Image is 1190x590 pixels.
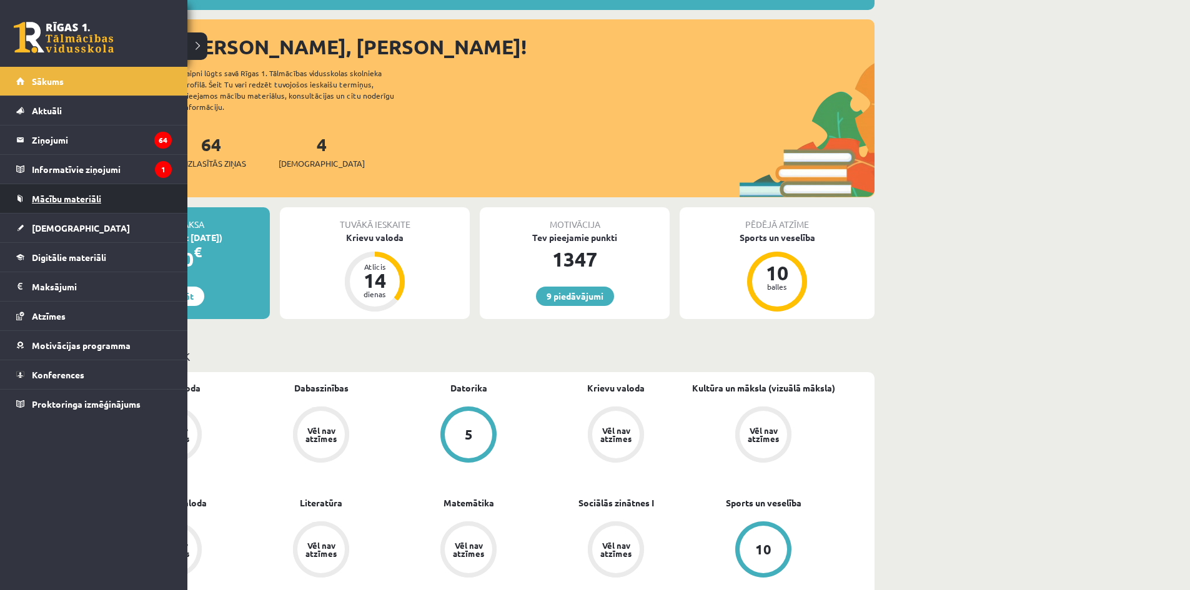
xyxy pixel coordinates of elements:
div: Krievu valoda [280,231,470,244]
div: 5 [465,428,473,441]
a: Vēl nav atzīmes [542,406,690,465]
span: € [194,243,202,261]
a: Sports un veselība [726,496,801,509]
div: Vēl nav atzīmes [304,541,339,558]
div: Pēdējā atzīme [680,207,875,231]
a: Vēl nav atzīmes [395,521,542,580]
span: Konferences [32,369,84,380]
legend: Maksājumi [32,272,172,301]
span: Proktoringa izmēģinājums [32,398,141,410]
a: 10 [690,521,837,580]
legend: Informatīvie ziņojumi [32,155,172,184]
a: Konferences [16,360,172,389]
a: 5 [395,406,542,465]
div: [PERSON_NAME], [PERSON_NAME]! [181,32,875,62]
a: Dabaszinības [294,381,349,395]
a: [DEMOGRAPHIC_DATA] [16,214,172,242]
div: Atlicis [356,263,394,270]
div: Tuvākā ieskaite [280,207,470,231]
a: Sports un veselība 10 balles [680,231,875,313]
a: Digitālie materiāli [16,243,172,272]
div: Motivācija [480,207,670,231]
a: Sākums [16,67,172,96]
div: Vēl nav atzīmes [598,541,633,558]
a: Proktoringa izmēģinājums [16,390,172,418]
div: Vēl nav atzīmes [598,426,633,443]
a: 4[DEMOGRAPHIC_DATA] [279,133,365,170]
a: Vēl nav atzīmes [247,521,395,580]
a: Maksājumi [16,272,172,301]
span: Aktuāli [32,105,62,116]
span: Motivācijas programma [32,340,131,351]
a: Vēl nav atzīmes [542,521,690,580]
div: Tev pieejamie punkti [480,231,670,244]
a: Ziņojumi64 [16,125,172,154]
span: Neizlasītās ziņas [176,157,246,170]
i: 1 [155,161,172,178]
i: 64 [154,132,172,149]
div: Vēl nav atzīmes [746,426,781,443]
a: Literatūra [300,496,342,509]
div: balles [758,283,796,290]
a: Matemātika [444,496,494,509]
a: Krievu valoda [587,381,645,395]
a: Rīgas 1. Tālmācības vidusskola [14,22,114,53]
div: 14 [356,270,394,290]
div: Sports un veselība [680,231,875,244]
div: 10 [755,543,771,556]
a: 9 piedāvājumi [536,287,614,306]
div: 1347 [480,244,670,274]
a: Atzīmes [16,302,172,330]
span: [DEMOGRAPHIC_DATA] [279,157,365,170]
a: Sociālās zinātnes I [578,496,654,509]
a: Vēl nav atzīmes [247,406,395,465]
div: 10 [758,263,796,283]
a: Informatīvie ziņojumi1 [16,155,172,184]
span: [DEMOGRAPHIC_DATA] [32,222,130,234]
span: Atzīmes [32,310,66,322]
span: Mācību materiāli [32,193,101,204]
div: Vēl nav atzīmes [304,426,339,443]
legend: Ziņojumi [32,125,172,154]
span: Digitālie materiāli [32,252,106,263]
a: Motivācijas programma [16,331,172,360]
div: Laipni lūgts savā Rīgas 1. Tālmācības vidusskolas skolnieka profilā. Šeit Tu vari redzēt tuvojošo... [182,67,416,112]
a: Kultūra un māksla (vizuālā māksla) [692,381,835,395]
a: Vēl nav atzīmes [690,406,837,465]
span: Sākums [32,76,64,87]
a: Aktuāli [16,96,172,125]
div: dienas [356,290,394,298]
p: Mācību plāns 11.c2 JK [80,348,870,365]
a: Mācību materiāli [16,184,172,213]
a: Datorika [450,381,487,395]
a: 64Neizlasītās ziņas [176,133,246,170]
div: Vēl nav atzīmes [451,541,486,558]
a: Krievu valoda Atlicis 14 dienas [280,231,470,313]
